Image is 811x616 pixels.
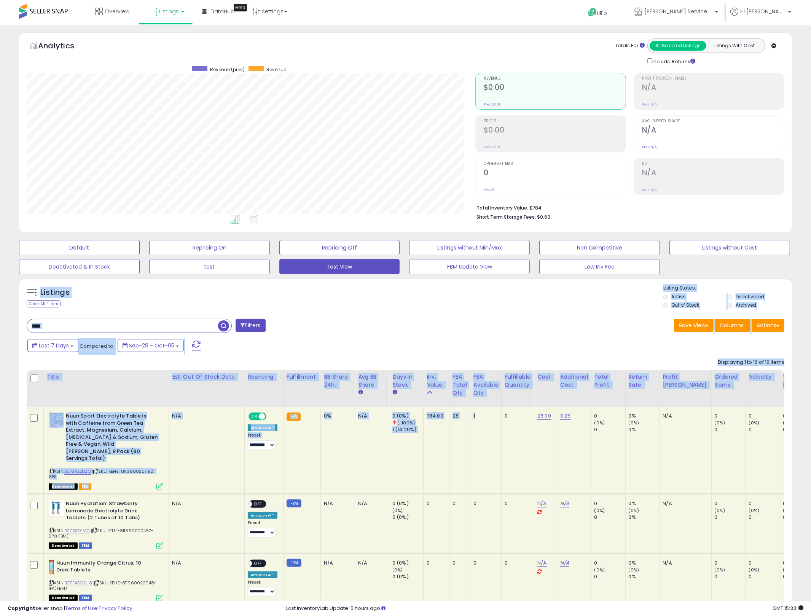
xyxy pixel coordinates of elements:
button: FBM Update View [409,259,530,274]
div: 28 [453,413,464,419]
div: 0 (0%) [392,413,423,419]
div: 0 [749,514,780,521]
div: Fulfillment [287,373,317,381]
button: Test View [279,259,400,274]
div: Amazon AI * [248,512,277,519]
div: 0% [629,500,660,507]
div: 784.00 [427,413,443,419]
div: seller snap | | [8,605,132,612]
small: Prev: N/A [642,102,657,107]
div: FBA Available Qty [473,373,498,397]
button: Listings without Min/Max [409,240,530,255]
div: Title [47,373,166,381]
small: Prev: $0.00 [484,145,502,149]
span: All listings that are unavailable for purchase on Amazon for any reason other than out-of-stock [49,542,78,549]
small: (0%) [783,507,794,514]
button: Listings With Cost [706,41,763,51]
small: FBM [287,499,301,507]
span: Avg. Buybox Share [642,119,784,123]
small: (0%) [594,420,605,426]
strong: Copyright [8,605,35,612]
div: 0 [749,573,780,580]
p: N/A [172,413,239,419]
a: N/A [560,559,569,567]
div: 0 [427,500,443,507]
span: ROI [642,162,784,166]
div: Preset: [248,520,277,538]
small: FBA [287,413,301,421]
button: Repricing On [149,240,270,255]
label: Deactivated [736,293,764,300]
div: 0 [715,560,746,566]
div: 0% [629,413,660,419]
div: N/A [663,500,706,507]
h2: N/A [642,168,784,179]
h2: $0.00 [484,83,626,93]
small: (0%) [749,567,760,573]
div: 0 [594,426,625,433]
small: (0%) [749,507,760,514]
a: Terms of Use [65,605,97,612]
div: Est. Out Of Stock Date [172,373,241,381]
div: FBA Total Qty [453,373,467,397]
div: Displaying 1 to 16 of 16 items [718,359,784,366]
span: Revenue [266,66,286,73]
small: (0%) [594,567,605,573]
div: Total Profit [594,373,622,389]
div: Avg BB Share [358,373,386,389]
div: 0 [715,426,746,433]
h5: Listings [40,287,70,298]
span: Columns [720,322,744,329]
div: Cost [537,373,554,381]
div: 0% [324,413,349,419]
small: Prev: 0 [484,187,494,192]
p: N/A [172,500,239,507]
button: Repricing Off [279,240,400,255]
div: 0 [594,413,625,419]
div: 0 [505,413,528,419]
span: ON [249,413,259,420]
div: Last InventoryLab Update: 5 hours ago. [286,605,803,612]
span: Sep-29 - Oct-05 [129,342,174,349]
a: 28.00 [537,412,551,420]
span: DataHub [210,8,234,15]
button: Last 7 Days [27,339,78,352]
div: 1 (14.29%) [392,426,423,433]
div: BB Share 24h. [324,373,352,389]
div: 0 [715,413,746,419]
label: Archived [736,302,756,308]
small: (0%) [715,420,725,426]
div: Additional Cost [560,373,588,389]
h5: Analytics [38,40,89,53]
button: All Selected Listings [650,41,706,51]
div: 0 [749,500,780,507]
div: 0 [715,500,746,507]
small: (0%) [629,420,639,426]
span: Revenue [484,77,626,81]
small: (0%) [594,507,605,514]
span: Compared to: [80,342,115,350]
b: Total Inventory Value: [476,205,528,211]
a: N/A [537,559,547,567]
div: 0 (0%) [392,560,423,566]
div: 0% [629,560,660,566]
div: N/A [358,560,383,566]
div: 0% [629,514,660,521]
img: 51nPhi5I-JL._SL40_.jpg [49,413,64,428]
small: (0%) [392,507,403,514]
div: 0 [749,413,780,419]
label: Out of Stock [671,302,699,308]
button: Actions [752,319,784,332]
span: FBM [79,542,92,549]
div: 0 [715,573,746,580]
div: Fulfillable Quantity [505,373,531,389]
span: All listings that are unavailable for purchase on Amazon for any reason other than out-of-stock [49,483,78,490]
span: OFF [265,413,277,420]
div: Velocity [749,373,777,381]
span: FBA [79,483,92,490]
span: Hi [PERSON_NAME] [740,8,786,15]
div: 0 (0%) [392,500,423,507]
div: Preset: [248,433,277,450]
span: OFF [252,560,264,566]
b: Nuun Sport Electrolyte Tablets with Caffeine from Green Tea Extract, Magnesium, Calcium, [MEDICAL... [66,413,158,464]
